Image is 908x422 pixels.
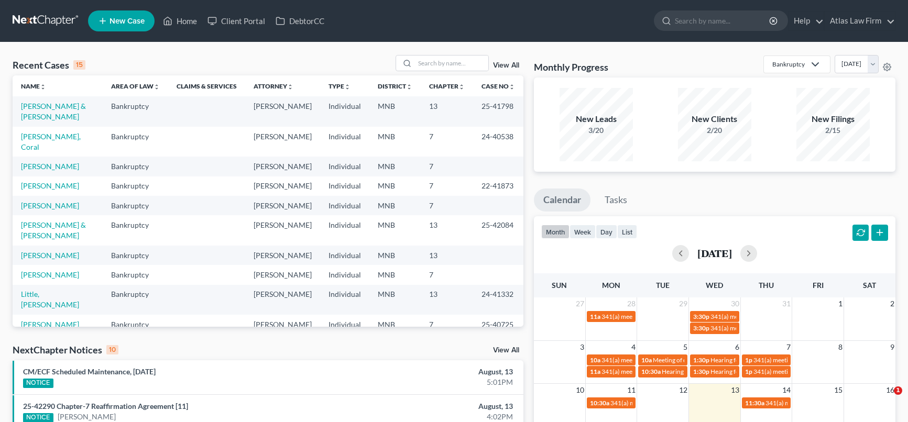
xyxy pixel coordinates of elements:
[421,315,473,334] td: 7
[560,113,633,125] div: New Leads
[626,297,637,310] span: 28
[287,84,293,90] i: unfold_more
[662,368,813,375] span: Hearing for [PERSON_NAME][DEMOGRAPHIC_DATA]
[356,377,512,387] div: 5:01PM
[626,384,637,396] span: 11
[21,220,86,240] a: [PERSON_NAME] & [PERSON_NAME]
[356,401,512,412] div: August, 13
[21,181,79,190] a: [PERSON_NAME]
[863,281,876,290] span: Sat
[837,341,844,353] span: 8
[534,188,590,212] a: Calendar
[421,196,473,215] td: 7
[579,341,585,353] span: 3
[706,281,723,290] span: Wed
[781,384,792,396] span: 14
[369,157,421,176] td: MNB
[575,384,585,396] span: 10
[473,285,523,315] td: 24-41332
[590,399,609,407] span: 10:30a
[759,281,774,290] span: Thu
[678,125,751,136] div: 2/20
[473,176,523,196] td: 22-41873
[369,196,421,215] td: MNB
[320,127,369,157] td: Individual
[21,320,79,329] a: [PERSON_NAME]
[421,157,473,176] td: 7
[675,11,771,30] input: Search by name...
[270,12,330,30] a: DebtorCC
[682,341,688,353] span: 5
[710,368,792,375] span: Hearing for [PERSON_NAME]
[421,265,473,284] td: 7
[103,157,168,176] td: Bankruptcy
[103,176,168,196] td: Bankruptcy
[73,60,85,70] div: 15
[693,356,709,364] span: 1:30p
[421,127,473,157] td: 7
[813,281,824,290] span: Fri
[796,125,870,136] div: 2/15
[202,12,270,30] a: Client Portal
[575,297,585,310] span: 27
[789,12,824,30] a: Help
[678,113,751,125] div: New Clients
[356,412,512,422] div: 4:02PM
[320,176,369,196] td: Individual
[534,61,608,73] h3: Monthly Progress
[596,225,617,239] button: day
[245,315,320,334] td: [PERSON_NAME]
[872,386,898,412] iframe: Intercom live chat
[885,384,895,396] span: 16
[796,113,870,125] div: New Filings
[630,341,637,353] span: 4
[320,215,369,245] td: Individual
[329,82,351,90] a: Typeunfold_more
[103,265,168,284] td: Bankruptcy
[590,356,600,364] span: 10a
[103,196,168,215] td: Bankruptcy
[473,215,523,245] td: 25-42084
[369,285,421,315] td: MNB
[369,127,421,157] td: MNB
[344,84,351,90] i: unfold_more
[781,297,792,310] span: 31
[601,313,758,320] span: 341(a) meeting for [PERSON_NAME] & [PERSON_NAME]
[493,62,519,69] a: View All
[13,343,118,356] div: NextChapter Notices
[473,96,523,126] td: 25-41798
[590,368,600,375] span: 11a
[421,176,473,196] td: 7
[509,84,515,90] i: unfold_more
[13,59,85,71] div: Recent Cases
[493,347,519,354] a: View All
[745,356,752,364] span: 1p
[610,399,712,407] span: 341(a) meeting for [PERSON_NAME]
[617,225,637,239] button: list
[23,402,188,410] a: 25-42290 Chapter-7 Reaffirmation Agreement [11]
[641,368,661,375] span: 10:30a
[541,225,570,239] button: month
[473,315,523,334] td: 25-40725
[730,384,740,396] span: 13
[560,125,633,136] div: 3/20
[103,285,168,315] td: Bankruptcy
[710,313,812,320] span: 341(a) meeting for [PERSON_NAME]
[320,96,369,126] td: Individual
[641,356,652,364] span: 10a
[158,12,202,30] a: Home
[570,225,596,239] button: week
[482,82,515,90] a: Case Nounfold_more
[421,285,473,315] td: 13
[369,246,421,265] td: MNB
[678,297,688,310] span: 29
[320,265,369,284] td: Individual
[837,297,844,310] span: 1
[378,82,412,90] a: Districtunfold_more
[103,215,168,245] td: Bankruptcy
[590,313,600,320] span: 11a
[23,367,156,376] a: CM/ECF Scheduled Maintenance, [DATE]
[356,367,512,377] div: August, 13
[730,297,740,310] span: 30
[693,368,709,375] span: 1:30p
